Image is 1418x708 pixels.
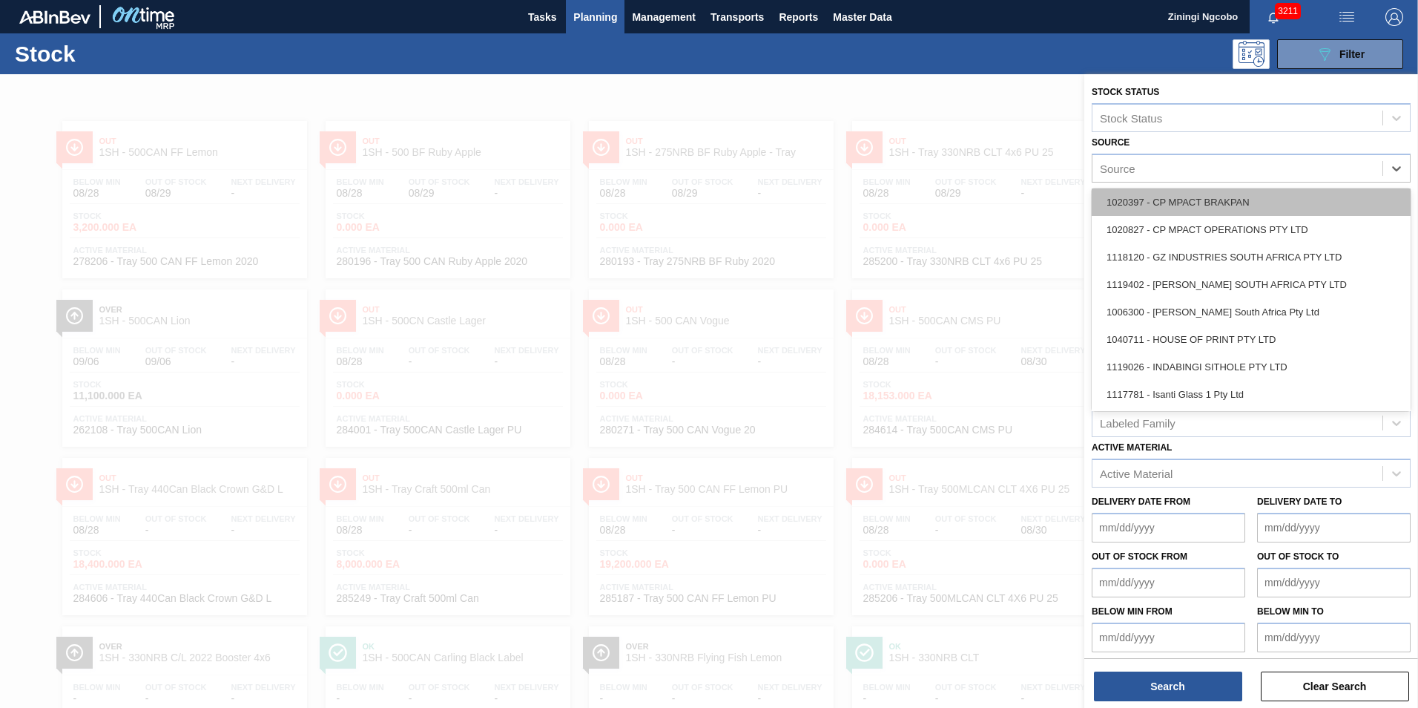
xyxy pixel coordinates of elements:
[1257,623,1411,652] input: mm/dd/yyyy
[1092,326,1411,353] div: 1040711 - HOUSE OF PRINT PTY LTD
[1092,606,1173,617] label: Below Min from
[1100,468,1173,480] div: Active Material
[1100,162,1135,174] div: Source
[1092,243,1411,271] div: 1118120 - GZ INDUSTRIES SOUTH AFRICA PTY LTD
[779,8,818,26] span: Reports
[1092,189,1411,216] div: 1020397 - CP MPACT BRAKPAN
[1385,8,1403,26] img: Logout
[1257,568,1411,597] input: mm/dd/yyyy
[1092,137,1130,148] label: Source
[1338,8,1356,26] img: userActions
[1250,7,1297,27] button: Notifications
[833,8,891,26] span: Master Data
[1092,408,1411,436] div: 1119949 - [PERSON_NAME] BEVERAGE PTY LTD
[1092,568,1245,597] input: mm/dd/yyyy
[1100,111,1162,124] div: Stock Status
[1092,496,1190,507] label: Delivery Date from
[1257,551,1339,562] label: Out of Stock to
[1092,623,1245,652] input: mm/dd/yyyy
[19,10,90,24] img: TNhmsLtSVTkK8tSr43FrP2fwEKptu5GPRR3wAAAABJRU5ErkJggg==
[15,45,237,62] h1: Stock
[1277,39,1403,69] button: Filter
[1092,87,1159,97] label: Stock Status
[1339,48,1365,60] span: Filter
[1233,39,1270,69] div: Programming: no user selected
[632,8,696,26] span: Management
[1257,606,1324,617] label: Below Min to
[526,8,558,26] span: Tasks
[1092,442,1172,453] label: Active Material
[1092,271,1411,298] div: 1119402 - [PERSON_NAME] SOUTH AFRICA PTY LTD
[1092,353,1411,381] div: 1119026 - INDABINGI SITHOLE PTY LTD
[1092,188,1151,198] label: Destination
[1092,551,1187,562] label: Out of Stock from
[1257,496,1342,507] label: Delivery Date to
[710,8,764,26] span: Transports
[1092,513,1245,543] input: mm/dd/yyyy
[1092,216,1411,243] div: 1020827 - CP MPACT OPERATIONS PTY LTD
[1100,417,1175,430] div: Labeled Family
[1275,3,1301,19] span: 3211
[1092,298,1411,326] div: 1006300 - [PERSON_NAME] South Africa Pty Ltd
[573,8,617,26] span: Planning
[1092,381,1411,408] div: 1117781 - Isanti Glass 1 Pty Ltd
[1257,513,1411,543] input: mm/dd/yyyy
